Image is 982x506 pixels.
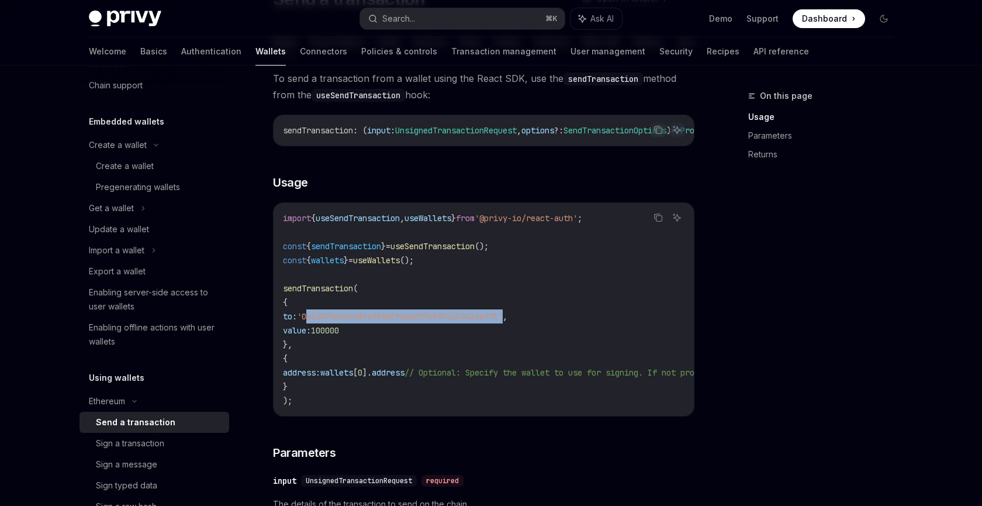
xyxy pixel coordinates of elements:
a: Demo [709,13,732,25]
div: Enabling offline actions with user wallets [89,321,222,349]
a: Create a wallet [79,156,229,177]
span: sendTransaction [311,241,381,252]
div: Search... [382,12,415,26]
div: Pregenerating wallets [96,180,180,194]
a: Send a transaction [79,412,229,433]
div: Export a wallet [89,264,146,278]
span: useWallets [353,255,400,266]
span: SendTransactionOptions [563,125,666,136]
button: Copy the contents from the code block [651,122,666,137]
a: Support [746,13,779,25]
span: ⌘ K [545,14,558,23]
span: useSendTransaction [316,213,400,223]
a: Welcome [89,37,126,66]
span: const [283,255,306,266]
span: } [451,213,456,223]
span: : [390,125,395,136]
span: : ( [353,125,367,136]
button: Copy the contents from the code block [651,210,666,225]
span: ; [578,213,582,223]
a: Usage [748,108,903,126]
div: Ethereum [89,394,125,408]
span: to: [283,311,297,322]
span: , [503,311,507,322]
span: } [283,381,288,392]
span: Parameters [273,445,336,461]
span: { [311,213,316,223]
button: Search...⌘K [360,8,565,29]
div: Chain support [89,78,143,92]
div: Update a wallet [89,222,149,236]
a: Update a wallet [79,219,229,240]
span: wallets [311,255,344,266]
span: Dashboard [802,13,847,25]
div: Create a wallet [89,138,147,152]
span: 100000 [311,325,339,336]
a: Policies & controls [361,37,437,66]
span: UnsignedTransactionRequest [395,125,517,136]
a: Security [659,37,693,66]
span: useSendTransaction [390,241,475,252]
span: (); [475,241,489,252]
span: wallets [320,367,353,378]
span: sendTransaction [283,125,353,136]
img: dark logo [89,11,161,27]
span: ) [666,125,671,136]
div: Get a wallet [89,201,134,215]
span: Ask AI [590,13,614,25]
a: Pregenerating wallets [79,177,229,198]
a: Authentication [181,37,241,66]
span: { [283,297,288,308]
h5: Embedded wallets [89,115,164,129]
span: { [283,353,288,364]
span: = [348,255,353,266]
span: options [521,125,554,136]
span: import [283,213,311,223]
div: Send a transaction [96,415,175,429]
a: Dashboard [793,9,865,28]
span: ); [283,395,292,406]
span: { [306,255,311,266]
span: = [386,241,390,252]
span: input [367,125,390,136]
a: Transaction management [451,37,556,66]
span: To send a transaction from a wallet using the React SDK, use the method from the hook: [273,70,694,103]
code: useSendTransaction [312,89,405,102]
a: Export a wallet [79,261,229,282]
a: Enabling server-side access to user wallets [79,282,229,317]
div: Sign a message [96,457,157,471]
button: Ask AI [669,122,684,137]
a: Sign a transaction [79,433,229,454]
a: Returns [748,145,903,164]
span: address: [283,367,320,378]
span: const [283,241,306,252]
div: required [421,475,464,487]
span: ?: [554,125,563,136]
span: , [517,125,521,136]
div: Enabling server-side access to user wallets [89,285,222,314]
span: (); [400,255,414,266]
span: '@privy-io/react-auth' [475,213,578,223]
span: '0xE3070d3e4309afA3bC9a6b057685743CF42da77C' [297,311,503,322]
span: address [372,367,404,378]
span: value: [283,325,311,336]
a: Recipes [707,37,739,66]
div: input [273,475,296,487]
span: { [306,241,311,252]
a: Chain support [79,75,229,96]
button: Ask AI [669,210,684,225]
span: } [344,255,348,266]
button: Ask AI [570,8,622,29]
span: On this page [760,89,812,103]
span: , [400,213,404,223]
div: Sign a transaction [96,436,164,450]
div: Create a wallet [96,159,154,173]
div: Import a wallet [89,243,144,257]
span: useWallets [404,213,451,223]
span: } [381,241,386,252]
code: sendTransaction [563,73,643,85]
h5: Using wallets [89,371,144,385]
span: ( [353,283,358,294]
span: 0 [358,367,362,378]
button: Toggle dark mode [874,9,893,28]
